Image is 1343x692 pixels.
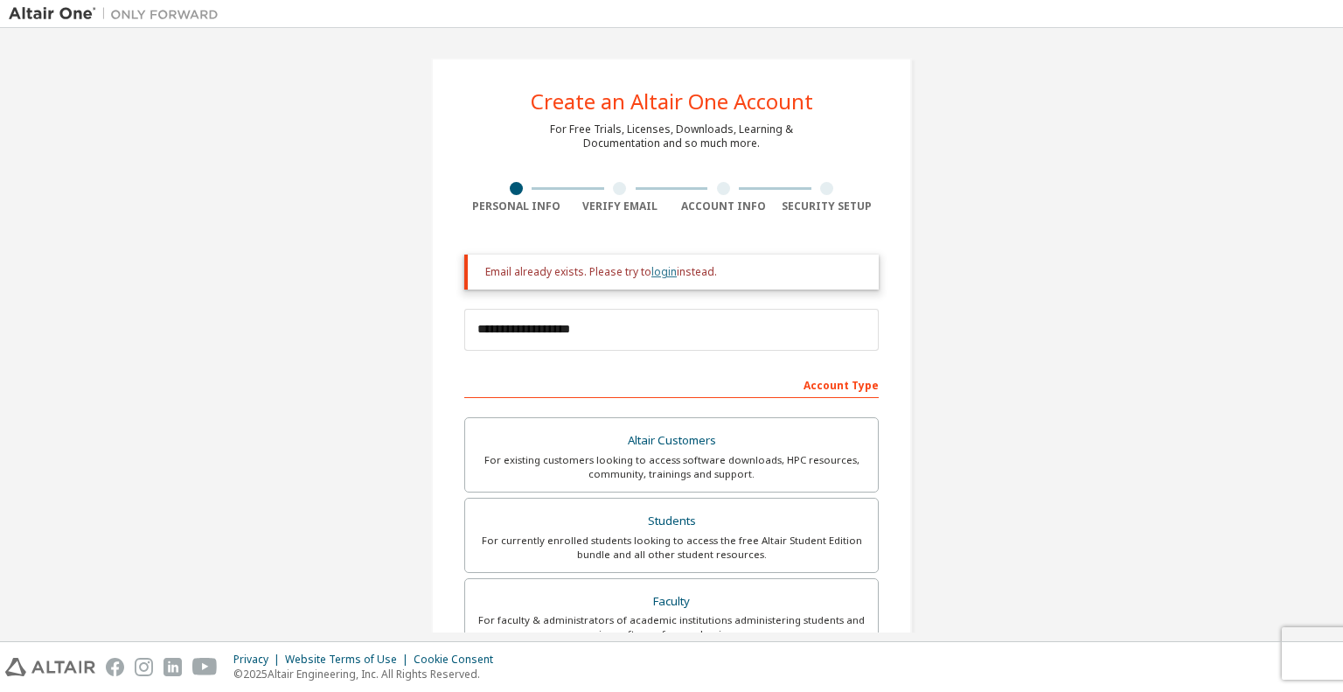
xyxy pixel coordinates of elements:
div: For Free Trials, Licenses, Downloads, Learning & Documentation and so much more. [550,122,793,150]
div: Account Type [464,370,879,398]
div: For existing customers looking to access software downloads, HPC resources, community, trainings ... [476,453,867,481]
div: For faculty & administrators of academic institutions administering students and accessing softwa... [476,613,867,641]
div: Account Info [671,199,776,213]
img: facebook.svg [106,658,124,676]
div: Email already exists. Please try to instead. [485,265,865,279]
div: Website Terms of Use [285,653,414,667]
p: © 2025 Altair Engineering, Inc. All Rights Reserved. [233,667,504,682]
img: instagram.svg [135,658,153,676]
a: login [651,264,677,279]
div: Cookie Consent [414,653,504,667]
div: For currently enrolled students looking to access the free Altair Student Edition bundle and all ... [476,534,867,562]
div: Security Setup [776,199,880,213]
img: youtube.svg [192,658,218,676]
img: linkedin.svg [164,658,182,676]
div: Create an Altair One Account [531,91,813,112]
img: Altair One [9,5,227,23]
div: Privacy [233,653,285,667]
img: altair_logo.svg [5,658,95,676]
div: Altair Customers [476,429,867,453]
div: Faculty [476,590,867,614]
div: Personal Info [464,199,568,213]
div: Students [476,509,867,534]
div: Verify Email [568,199,672,213]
